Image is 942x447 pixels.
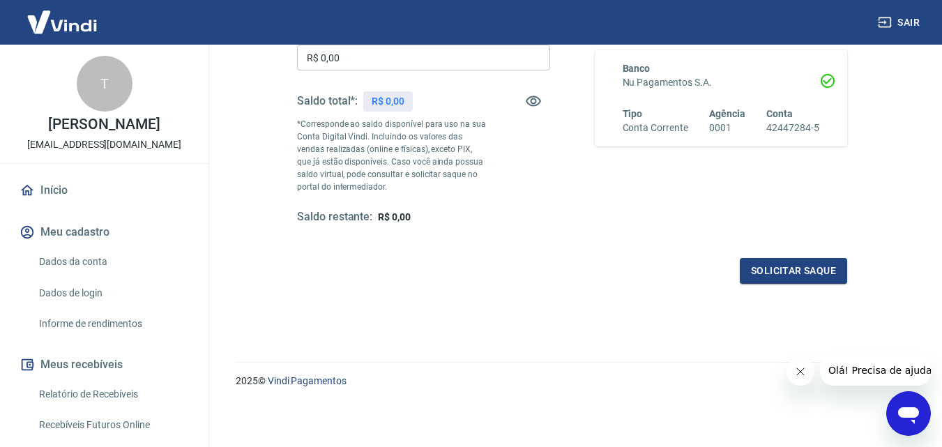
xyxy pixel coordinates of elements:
[766,121,819,135] h6: 42447284-5
[17,1,107,43] img: Vindi
[27,137,181,152] p: [EMAIL_ADDRESS][DOMAIN_NAME]
[268,375,347,386] a: Vindi Pagamentos
[33,380,192,409] a: Relatório de Recebíveis
[33,279,192,308] a: Dados de login
[709,108,745,119] span: Agência
[48,117,160,132] p: [PERSON_NAME]
[820,355,931,386] iframe: Mensagem da empresa
[8,10,117,21] span: Olá! Precisa de ajuda?
[17,217,192,248] button: Meu cadastro
[17,175,192,206] a: Início
[886,391,931,436] iframe: Botão para abrir a janela de mensagens
[740,258,847,284] button: Solicitar saque
[875,10,925,36] button: Sair
[297,94,358,108] h5: Saldo total*:
[623,108,643,119] span: Tipo
[297,210,372,225] h5: Saldo restante:
[33,310,192,338] a: Informe de rendimentos
[623,63,651,74] span: Banco
[297,118,487,193] p: *Corresponde ao saldo disponível para uso na sua Conta Digital Vindi. Incluindo os valores das ve...
[766,108,793,119] span: Conta
[236,374,909,388] p: 2025 ©
[787,358,814,386] iframe: Fechar mensagem
[33,248,192,276] a: Dados da conta
[623,121,688,135] h6: Conta Corrente
[77,56,132,112] div: T
[17,349,192,380] button: Meus recebíveis
[33,411,192,439] a: Recebíveis Futuros Online
[709,121,745,135] h6: 0001
[372,94,404,109] p: R$ 0,00
[378,211,411,222] span: R$ 0,00
[623,75,820,90] h6: Nu Pagamentos S.A.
